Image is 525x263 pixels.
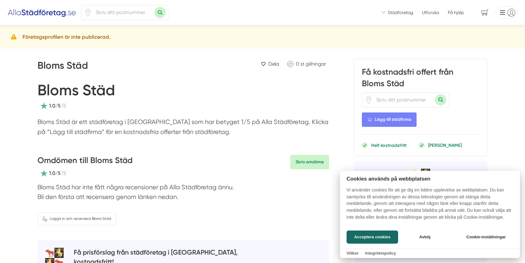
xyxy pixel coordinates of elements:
[340,187,520,225] p: Vi använder cookies för att ge dig en bättre upplevelse av webbplatsen. Du kan samtycka till anvä...
[340,176,520,182] h2: Cookies används på webbplatsen
[347,251,359,256] a: Villkor
[347,231,398,244] button: Acceptera cookies
[400,231,450,244] button: Avböj
[459,231,513,244] button: Cookie-inställningar
[365,251,396,256] a: Integritetspolicy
